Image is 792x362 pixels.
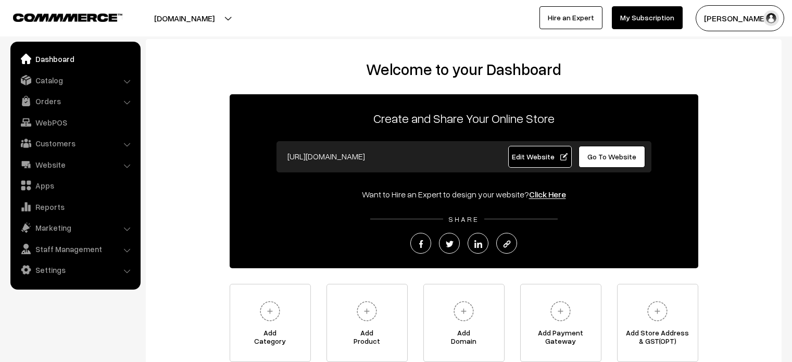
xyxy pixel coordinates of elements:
[13,197,137,216] a: Reports
[763,10,779,26] img: user
[443,215,484,223] span: SHARE
[13,14,122,21] img: COMMMERCE
[579,146,646,168] a: Go To Website
[449,297,478,326] img: plus.svg
[13,134,137,153] a: Customers
[13,113,137,132] a: WebPOS
[546,297,575,326] img: plus.svg
[118,5,251,31] button: [DOMAIN_NAME]
[13,92,137,110] a: Orders
[230,109,698,128] p: Create and Share Your Online Store
[13,155,137,174] a: Website
[424,329,504,349] span: Add Domain
[13,218,137,237] a: Marketing
[521,329,601,349] span: Add Payment Gateway
[618,329,698,349] span: Add Store Address & GST(OPT)
[13,10,104,23] a: COMMMERCE
[13,49,137,68] a: Dashboard
[423,284,505,362] a: AddDomain
[617,284,698,362] a: Add Store Address& GST(OPT)
[529,189,566,199] a: Click Here
[353,297,381,326] img: plus.svg
[327,329,407,349] span: Add Product
[13,260,137,279] a: Settings
[230,284,311,362] a: AddCategory
[539,6,602,29] a: Hire an Expert
[520,284,601,362] a: Add PaymentGateway
[587,152,636,161] span: Go To Website
[512,152,568,161] span: Edit Website
[696,5,784,31] button: [PERSON_NAME] C
[156,60,771,79] h2: Welcome to your Dashboard
[230,188,698,201] div: Want to Hire an Expert to design your website?
[326,284,408,362] a: AddProduct
[230,329,310,349] span: Add Category
[612,6,683,29] a: My Subscription
[256,297,284,326] img: plus.svg
[13,176,137,195] a: Apps
[13,71,137,90] a: Catalog
[13,240,137,258] a: Staff Management
[643,297,672,326] img: plus.svg
[508,146,572,168] a: Edit Website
